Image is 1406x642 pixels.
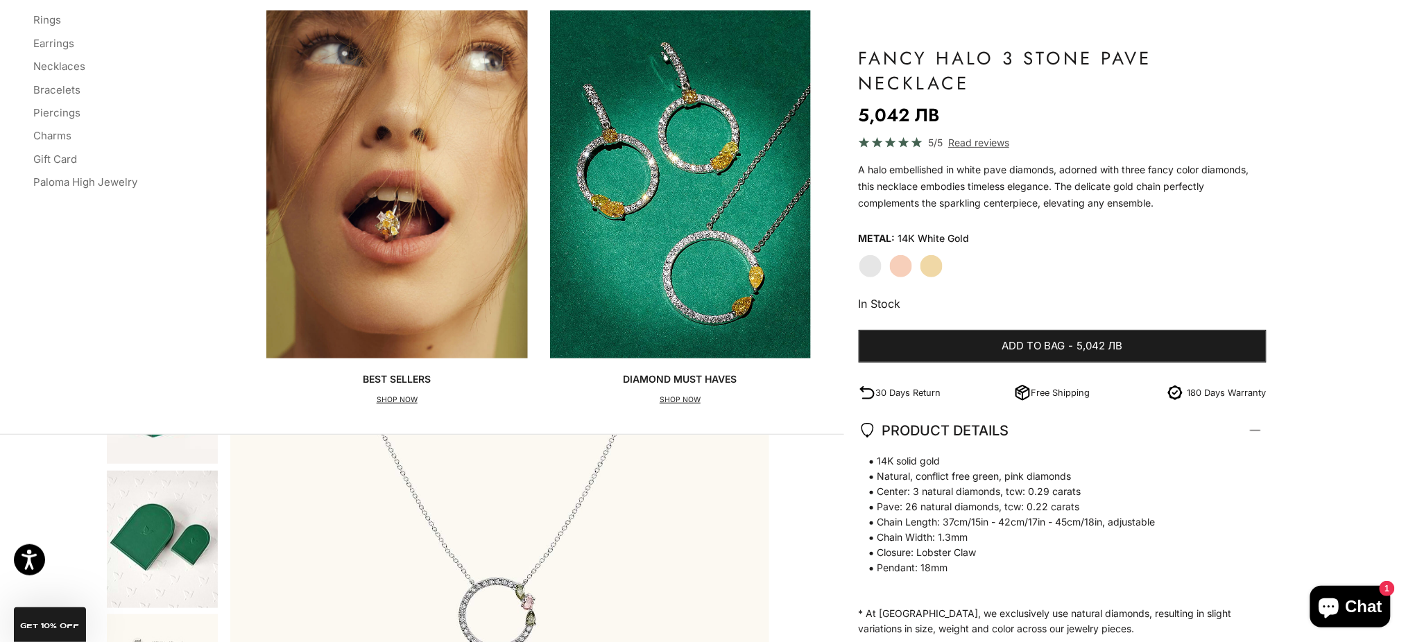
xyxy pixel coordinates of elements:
[859,135,1267,150] a: 5/5 Read reviews
[859,330,1267,363] button: Add to bag-5,042 лв
[624,372,737,386] p: Diamond Must Haves
[21,623,80,630] span: GET 10% Off
[33,153,77,166] a: Gift Card
[33,106,80,119] a: Piercings
[266,10,527,406] a: Best SellersSHOP NOW
[876,385,941,400] p: 30 Days Return
[107,471,218,608] img: #YellowGold #WhiteGold #RoseGold
[1188,385,1267,400] p: 180 Days Warranty
[859,530,1253,545] span: Chain Width: 1.3mm
[33,129,71,142] a: Charms
[859,228,895,249] legend: Metal:
[33,60,85,73] a: Necklaces
[1077,338,1123,355] span: 5,042 лв
[859,453,1253,469] span: 14K solid gold
[1031,385,1090,400] p: Free Shipping
[948,135,1009,150] span: Read reviews
[33,175,137,189] a: Paloma High Jewelry
[14,607,86,642] div: GET 10% Off
[859,545,1253,560] span: Closure: Lobster Claw
[898,228,970,249] variant-option-value: 14K White Gold
[363,372,431,386] p: Best Sellers
[859,295,1267,313] p: In Stock
[859,484,1253,499] span: Center: 3 natural diamonds, tcw: 0.29 carats
[550,10,811,406] a: Diamond Must HavesSHOP NOW
[859,560,1253,575] span: Pendant: 18mm
[363,393,431,407] p: SHOP NOW
[859,46,1267,96] h1: Fancy Halo 3 Stone Pave Necklace
[1002,338,1065,355] span: Add to bag
[859,514,1253,530] span: Chain Length: 37cm/15in - 42cm/17in - 45cm/18in, adjustable
[859,405,1267,456] summary: PRODUCT DETAILS
[859,453,1253,636] p: * At [GEOGRAPHIC_DATA], we exclusively use natural diamonds, resulting in slight variations in si...
[33,37,74,50] a: Earrings
[33,83,80,96] a: Bracelets
[1306,586,1395,631] inbox-online-store-chat: Shopify online store chat
[859,469,1253,484] span: Natural, conflict free green, pink diamonds
[859,162,1267,211] div: A halo embellished in white pave diamonds, adorned with three fancy color diamonds, this necklace...
[859,419,1009,442] span: PRODUCT DETAILS
[859,499,1253,514] span: Pave: 26 natural diamonds, tcw: 0.22 carats
[859,101,940,129] sale-price: 5,042 лв
[928,135,943,150] span: 5/5
[105,469,219,609] button: Go to item 16
[624,393,737,407] p: SHOP NOW
[33,13,61,26] a: Rings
